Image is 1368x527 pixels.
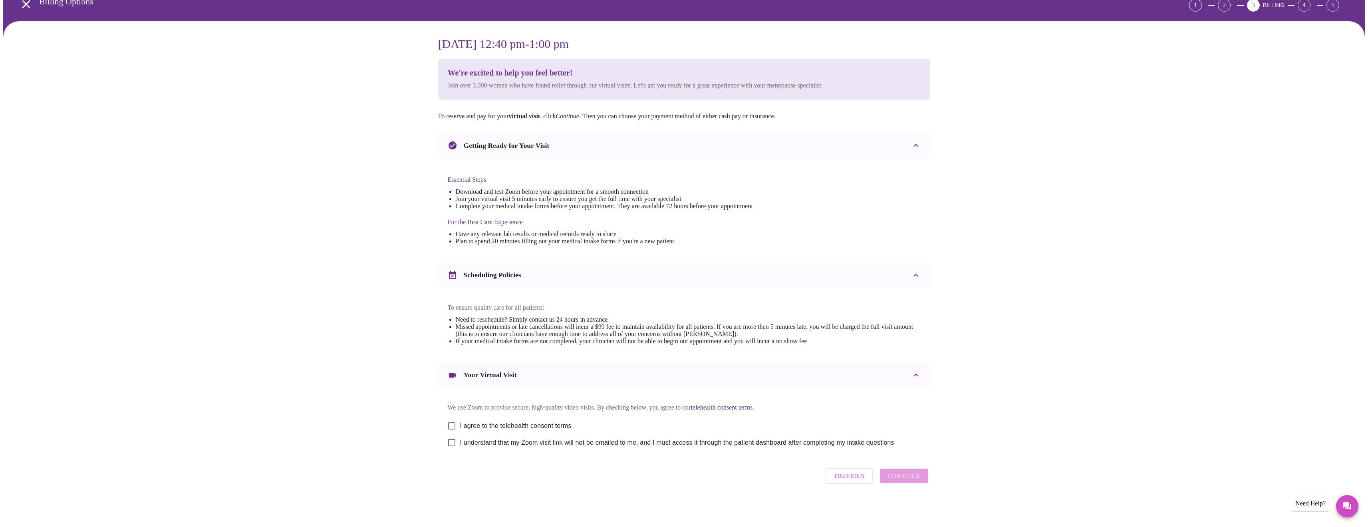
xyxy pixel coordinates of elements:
[456,338,921,345] li: If your medical intake forms are not completed, your clinician will not be able to begin our appo...
[456,323,921,338] li: Missed appointments or late cancellations will incur a $99 fee to maintain availability for all p...
[1291,496,1330,511] div: Need Help?
[438,113,930,120] p: To reserve and pay for your , click . Then you can choose your payment method of either cash pay ...
[691,404,753,411] a: telehealth consent terms
[456,231,753,238] li: Have any relevant lab results or medical records ready to share
[448,304,921,311] p: To ensure quality care for all patients:
[834,471,864,481] span: Previous
[448,219,753,226] h4: For the Best Care Experience
[1263,2,1285,8] span: BILLING
[464,371,517,379] h3: Your Virtual Visit
[448,404,921,411] p: We use Zoom to provide secure, high-quality video visits. By checking below, you agree to our .
[464,271,521,279] h3: Scheduling Policies
[438,362,930,388] div: Your Virtual Visit
[556,113,579,119] em: Continue
[456,203,753,210] li: Complete your medical intake forms before your appointment. They are available 72 hours before yo...
[456,188,753,195] li: Download and test Zoom before your appointment for a smooth connection
[456,238,753,245] li: Plan to spend 20 minutes filling out your medical intake forms if you're a new patient
[509,113,540,119] strong: virtual visit
[438,133,930,158] div: Getting Ready for Your Visit
[456,316,921,323] li: Need to reschedule? Simply contact us 24 hours in advance
[456,195,753,203] li: Join your virtual visit 5 minutes early to ensure you get the full time with your specialist
[826,468,873,484] button: Previous
[1336,495,1358,517] button: Messages
[448,81,823,90] p: Join over 3,000 women who have found relief through our virtual visits. Let's get you ready for a...
[460,421,572,431] span: I agree to the telehealth consent terms
[460,438,894,447] span: I understand that my Zoom visit link will not be emailed to me, and I must access it through the ...
[438,263,930,288] div: Scheduling Policies
[438,37,930,51] h3: [DATE] 12:40 pm - 1:00 pm
[464,141,550,150] h3: Getting Ready for Your Visit
[448,176,753,183] h4: Essential Steps
[448,68,823,78] h3: We're excited to help you feel better!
